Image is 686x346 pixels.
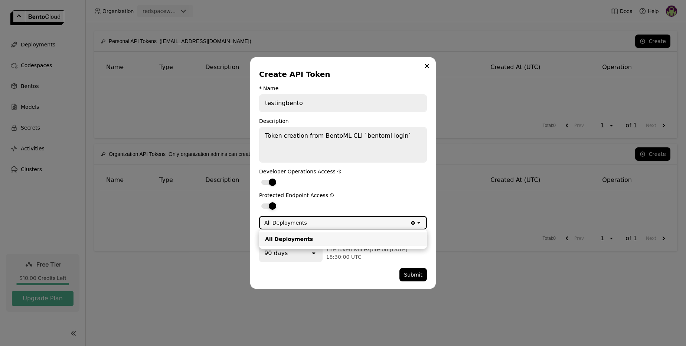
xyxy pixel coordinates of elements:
button: Submit [399,268,427,281]
svg: Clear value [410,220,416,226]
svg: open [416,220,422,226]
button: Close [422,62,431,71]
div: Protected Endpoint Access [259,192,427,198]
div: All Deployments [265,235,421,243]
div: Name [263,85,278,91]
ul: Menu [259,229,427,249]
textarea: Token creation from BentoML CLI `bentoml login` [260,128,426,162]
div: dialog [250,57,436,289]
div: Description [259,118,427,124]
svg: open [310,249,317,257]
div: All Deployments [264,219,307,226]
div: Developer Operations Access [259,169,427,174]
div: 90 days [264,249,288,258]
div: Create API Token [259,69,424,79]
